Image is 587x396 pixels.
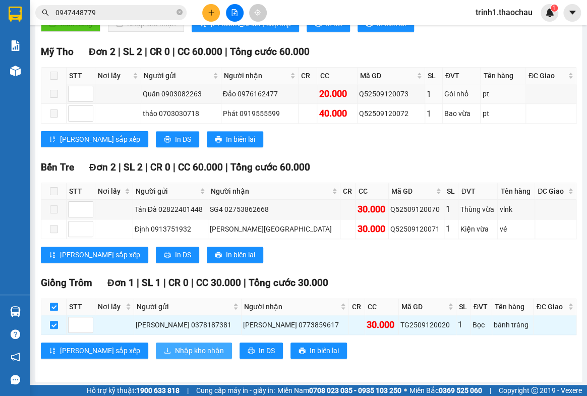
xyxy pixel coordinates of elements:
span: | [173,161,175,173]
th: ĐVT [471,299,492,315]
th: CC [356,183,388,200]
span: printer [164,251,171,259]
span: printer [164,136,171,144]
span: | [119,161,121,173]
span: In DS [175,134,191,145]
span: Người nhận [244,301,338,312]
button: downloadNhập kho nhận [156,343,232,359]
span: Tổng cước 60.000 [230,161,310,173]
span: sort-ascending [49,251,56,259]
span: Tổng cước 60.000 [230,46,310,58]
th: CC [317,68,357,84]
span: close-circle [177,8,183,18]
th: CR [349,299,365,315]
img: warehouse-icon [10,306,21,317]
th: SL [456,299,471,315]
div: Định 0913751932 [135,223,206,235]
div: vlnk [499,204,533,215]
span: Hỗ trợ kỹ thuật: [87,385,180,396]
span: printer [248,347,255,355]
span: ĐC Giao [538,186,566,197]
div: 1 [427,88,441,100]
span: In DS [259,345,275,356]
span: Nơi lấy [98,186,123,197]
span: 1 [552,5,556,12]
span: sort-ascending [49,136,56,144]
div: 1 [458,318,469,331]
div: 20.000 [319,87,355,101]
th: Tên hàng [498,183,535,200]
span: | [137,277,139,289]
button: printerIn biên lai [207,247,263,263]
div: [PERSON_NAME][GEOGRAPHIC_DATA] [210,223,338,235]
span: download [164,347,171,355]
span: SL 2 [123,46,142,58]
span: | [191,277,194,289]
span: printer [299,347,306,355]
span: [PERSON_NAME] sắp xếp [60,134,140,145]
span: trinh1.thaochau [467,6,541,19]
button: file-add [226,4,244,22]
div: 40.000 [319,106,355,121]
span: In biên lai [226,249,255,260]
span: Tổng cước 30.000 [249,277,328,289]
div: Quân 0903082263 [143,88,219,99]
th: SL [444,183,458,200]
span: Đơn 1 [107,277,134,289]
div: Tản Đà 02822401448 [135,204,206,215]
div: Q52509120071 [390,223,442,235]
span: Mỹ Tho [41,46,74,58]
sup: 1 [551,5,558,12]
span: search [42,9,49,16]
span: Miền Nam [277,385,401,396]
div: vé [499,223,533,235]
span: Mã GD [360,70,415,81]
span: Giồng Trôm [41,277,92,289]
span: Người nhận [211,186,330,197]
td: Q52509120073 [358,84,425,104]
div: Bao vừa [444,108,479,119]
div: Phát 0919555599 [223,108,297,119]
span: | [118,46,121,58]
div: Kiện vừa [460,223,496,235]
div: thảo 0703030718 [143,108,219,119]
span: CC 60.000 [178,46,222,58]
span: question-circle [11,329,20,339]
div: Bọc [473,319,490,330]
button: aim [249,4,267,22]
span: message [11,375,20,384]
div: 1 [446,203,456,215]
div: pt [482,88,524,99]
button: printerIn DS [240,343,283,359]
span: ĐC Giao [529,70,566,81]
td: Q52509120072 [358,104,425,124]
span: Cung cấp máy in - giấy in: [196,385,275,396]
span: plus [208,9,215,16]
button: printerIn DS [156,131,199,147]
div: Gói nhỏ [444,88,479,99]
span: | [490,385,491,396]
div: SG4 02753862668 [210,204,338,215]
span: Đơn 2 [89,46,115,58]
span: ⚪️ [404,388,407,392]
span: | [225,161,228,173]
div: Đảo 0976162477 [223,88,297,99]
div: pt [482,108,524,119]
span: Người gửi [144,70,211,81]
td: Q52509120071 [389,219,444,239]
span: | [145,161,148,173]
button: sort-ascending[PERSON_NAME] sắp xếp [41,343,148,359]
div: 1 [427,107,441,120]
img: icon-new-feature [545,8,554,17]
div: TG2509120020 [400,319,454,330]
span: SL 1 [142,277,161,289]
span: CC 60.000 [178,161,223,173]
span: sort-ascending [49,347,56,355]
div: 30.000 [357,202,386,216]
span: [PERSON_NAME] sắp xếp [60,345,140,356]
th: STT [67,68,95,84]
div: 1 [446,222,456,235]
span: aim [254,9,261,16]
span: Nơi lấy [98,301,124,312]
button: printerIn DS [156,247,199,263]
